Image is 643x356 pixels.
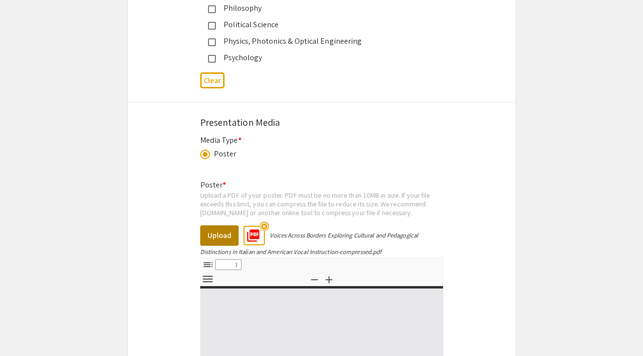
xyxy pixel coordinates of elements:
[200,272,216,286] button: Tools
[200,135,242,145] mat-label: Media Type
[200,225,239,246] button: Upload
[260,222,269,231] mat-icon: highlight_off
[200,231,418,256] div: Voices Across Borders Exploring Cultural and Pedagogical Distinctions in Italian and American Voc...
[216,19,420,31] div: Political Science
[216,2,420,14] div: Philosophy
[243,225,258,240] mat-icon: picture_as_pdf
[200,180,226,190] mat-label: Poster
[200,72,225,88] button: Clear
[214,148,237,160] div: Poster
[216,35,420,47] div: Physics, Photonics & Optical Engineering
[200,115,443,130] div: Presentation Media
[306,272,323,286] button: Zoom Out
[200,258,216,272] button: Toggle Sidebar
[200,191,443,217] div: Upload a PDF of your poster. PDF must be no more than 10MB in size. If your file exceeds this lim...
[216,52,420,64] div: Psychology
[215,259,242,270] input: Page
[321,272,337,286] button: Zoom In
[7,312,41,349] iframe: Chat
